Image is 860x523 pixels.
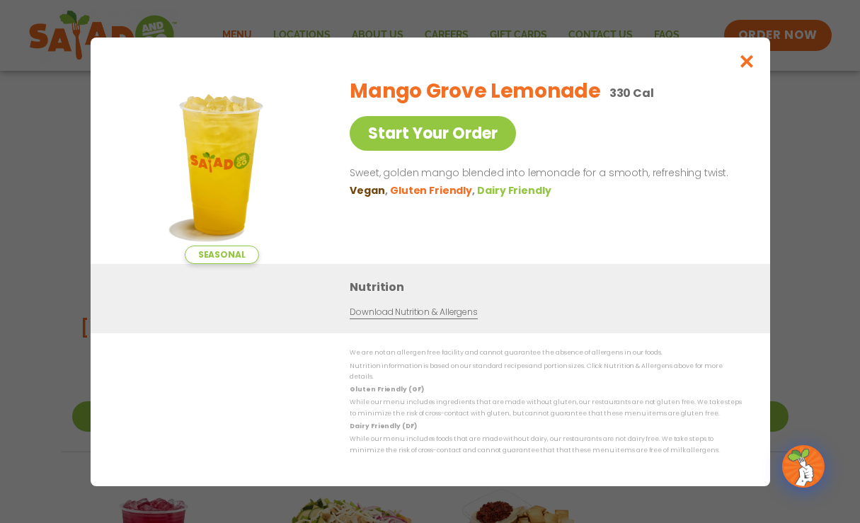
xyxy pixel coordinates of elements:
[390,183,477,197] li: Gluten Friendly
[350,76,600,106] h2: Mango Grove Lemonade
[350,116,516,151] a: Start Your Order
[184,246,258,264] span: Seasonal
[350,422,416,430] strong: Dairy Friendly (DF)
[350,306,477,319] a: Download Nutrition & Allergens
[350,434,742,456] p: While our menu includes foods that are made without dairy, our restaurants are not dairy free. We...
[350,278,749,296] h3: Nutrition
[723,38,769,85] button: Close modal
[350,165,736,182] p: Sweet, golden mango blended into lemonade for a smooth, refreshing twist.
[350,397,742,419] p: While our menu includes ingredients that are made without gluten, our restaurants are not gluten ...
[477,183,554,197] li: Dairy Friendly
[784,447,823,486] img: wpChatIcon
[122,66,321,264] img: Featured product photo for Mango Grove Lemonade
[350,183,390,197] li: Vegan
[350,360,742,382] p: Nutrition information is based on our standard recipes and portion sizes. Click Nutrition & Aller...
[609,84,653,102] p: 330 Cal
[350,347,742,358] p: We are not an allergen free facility and cannot guarantee the absence of allergens in our foods.
[350,385,423,393] strong: Gluten Friendly (GF)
